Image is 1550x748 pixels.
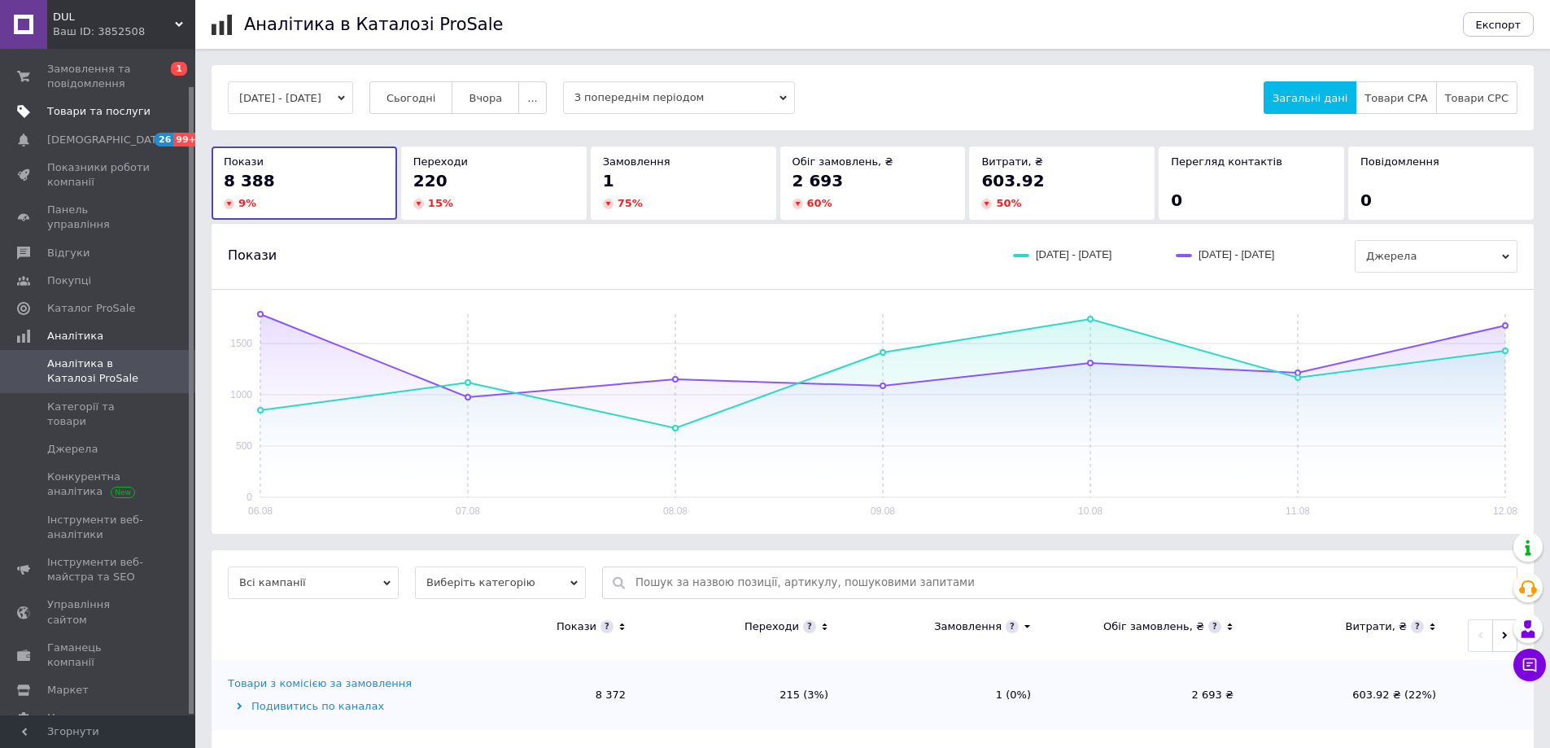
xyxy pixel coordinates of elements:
span: [DEMOGRAPHIC_DATA] [47,133,168,147]
div: Переходи [744,619,799,634]
span: Покупці [47,273,91,288]
div: Обіг замовлень, ₴ [1103,619,1204,634]
div: Замовлення [934,619,1002,634]
span: 60 % [807,197,832,209]
text: 07.08 [456,505,480,517]
td: 8 372 [439,660,642,730]
span: Всі кампанії [228,566,399,599]
span: Конкурентна аналітика [47,470,151,499]
text: 06.08 [248,505,273,517]
td: 215 (3%) [642,660,845,730]
span: Товари та послуги [47,104,151,119]
span: З попереднім періодом [563,81,795,114]
span: Повідомлення [1360,155,1439,168]
button: ... [518,81,546,114]
span: 1 [171,62,187,76]
span: 15 % [428,197,453,209]
text: 09.08 [871,505,895,517]
span: 75 % [618,197,643,209]
span: Покази [224,155,264,168]
span: Гаманець компанії [47,641,151,670]
span: Джерела [47,442,98,457]
span: Налаштування [47,711,130,725]
span: 8 388 [224,171,275,190]
span: 99+ [173,133,200,147]
span: Замовлення [603,155,670,168]
text: 1500 [230,338,252,349]
span: Маркет [47,683,89,698]
span: Інструменти веб-майстра та SEO [47,555,151,584]
button: Товари CPC [1436,81,1517,114]
span: Замовлення та повідомлення [47,62,151,91]
text: 0 [247,492,252,503]
span: Загальні дані [1273,92,1347,104]
span: Сьогодні [386,92,436,104]
span: Аналітика [47,329,103,343]
span: Товари CPC [1445,92,1509,104]
button: Чат з покупцем [1513,649,1546,681]
span: 0 [1360,190,1372,210]
span: Каталог ProSale [47,301,135,316]
span: Відгуки [47,246,90,260]
button: Сьогодні [369,81,453,114]
text: 1000 [230,389,252,400]
td: 603.92 ₴ (22%) [1250,660,1452,730]
span: Переходи [413,155,468,168]
span: Покази [228,247,277,265]
span: Панель управління [47,203,151,232]
span: 9 % [238,197,256,209]
span: Експорт [1476,19,1522,31]
button: Експорт [1463,12,1535,37]
h1: Аналітика в Каталозі ProSale [244,15,503,34]
text: 10.08 [1078,505,1102,517]
span: Товари CPA [1364,92,1427,104]
button: [DATE] - [DATE] [228,81,353,114]
div: Товари з комісією за замовлення [228,676,412,691]
span: 0 [1171,190,1182,210]
span: Категорії та товари [47,400,151,429]
text: 12.08 [1493,505,1517,517]
span: Інструменти веб-аналітики [47,513,151,542]
div: Подивитись по каналах [228,699,435,714]
div: Покази [557,619,596,634]
span: Аналітика в Каталозі ProSale [47,357,151,386]
td: 1 (0%) [845,660,1047,730]
span: 2 693 [792,171,844,190]
span: Джерела [1355,240,1517,273]
span: ... [527,92,537,104]
button: Загальні дані [1264,81,1356,114]
div: Витрати, ₴ [1345,619,1407,634]
span: Обіг замовлень, ₴ [792,155,893,168]
td: 2 693 ₴ [1047,660,1250,730]
span: Перегляд контактів [1171,155,1282,168]
text: 500 [236,440,252,452]
button: Вчора [452,81,519,114]
span: Управління сайтом [47,597,151,627]
span: Витрати, ₴ [981,155,1043,168]
text: 11.08 [1286,505,1310,517]
span: Виберіть категорію [415,566,586,599]
span: 603.92 [981,171,1044,190]
span: DUL [53,10,175,24]
span: Показники роботи компанії [47,160,151,190]
span: 220 [413,171,448,190]
text: 08.08 [663,505,688,517]
span: 26 [155,133,173,147]
span: 1 [603,171,614,190]
span: Вчора [469,92,502,104]
span: 50 % [996,197,1021,209]
button: Товари CPA [1356,81,1436,114]
div: Ваш ID: 3852508 [53,24,195,39]
input: Пошук за назвою позиції, артикулу, пошуковими запитами [635,567,1509,598]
